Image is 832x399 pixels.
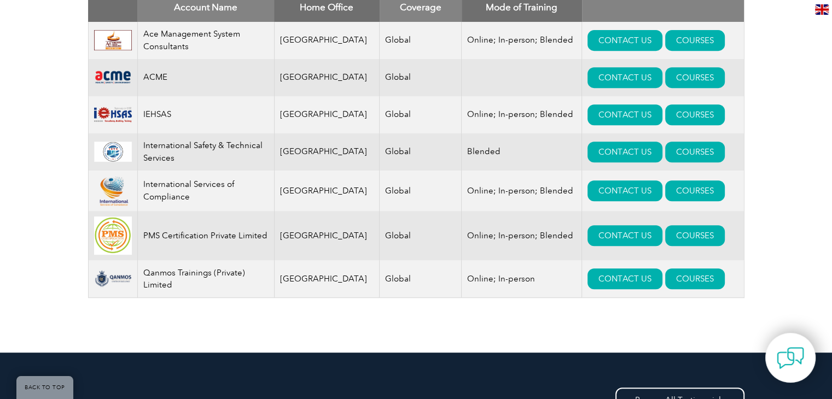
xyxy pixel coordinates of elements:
[665,104,725,125] a: COURSES
[94,69,132,85] img: 0f03f964-e57c-ec11-8d20-002248158ec2-logo.png
[462,211,582,260] td: Online; In-person; Blended
[94,176,132,206] img: 6b4695af-5fa9-ee11-be37-00224893a058-logo.png
[380,22,462,59] td: Global
[777,344,804,372] img: contact-chat.png
[815,4,829,15] img: en
[274,133,380,171] td: [GEOGRAPHIC_DATA]
[137,211,274,260] td: PMS Certification Private Limited
[94,30,132,51] img: 306afd3c-0a77-ee11-8179-000d3ae1ac14-logo.jpg
[587,104,662,125] a: CONTACT US
[274,22,380,59] td: [GEOGRAPHIC_DATA]
[587,268,662,289] a: CONTACT US
[462,260,582,298] td: Online; In-person
[94,216,132,255] img: 865840a4-dc40-ee11-bdf4-000d3ae1ac14-logo.jpg
[587,30,662,51] a: CONTACT US
[380,211,462,260] td: Global
[137,171,274,212] td: International Services of Compliance
[665,67,725,88] a: COURSES
[587,225,662,246] a: CONTACT US
[137,133,274,171] td: International Safety & Technical Services
[380,96,462,133] td: Global
[274,211,380,260] td: [GEOGRAPHIC_DATA]
[380,171,462,212] td: Global
[462,96,582,133] td: Online; In-person; Blended
[462,22,582,59] td: Online; In-person; Blended
[462,133,582,171] td: Blended
[665,225,725,246] a: COURSES
[462,171,582,212] td: Online; In-person; Blended
[380,133,462,171] td: Global
[137,59,274,96] td: ACME
[94,142,132,162] img: 0d58a1d0-3c89-ec11-8d20-0022481579a4-logo.png
[380,260,462,298] td: Global
[94,270,132,287] img: aba66f9e-23f8-ef11-bae2-000d3ad176a3-logo.png
[587,67,662,88] a: CONTACT US
[274,260,380,298] td: [GEOGRAPHIC_DATA]
[94,104,132,125] img: d1ae17d9-8e6d-ee11-9ae6-000d3ae1a86f-logo.png
[137,96,274,133] td: IEHSAS
[665,30,725,51] a: COURSES
[665,142,725,162] a: COURSES
[587,142,662,162] a: CONTACT US
[274,96,380,133] td: [GEOGRAPHIC_DATA]
[587,180,662,201] a: CONTACT US
[137,260,274,298] td: Qanmos Trainings (Private) Limited
[380,59,462,96] td: Global
[16,376,73,399] a: BACK TO TOP
[137,22,274,59] td: Ace Management System Consultants
[274,171,380,212] td: [GEOGRAPHIC_DATA]
[274,59,380,96] td: [GEOGRAPHIC_DATA]
[665,268,725,289] a: COURSES
[665,180,725,201] a: COURSES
